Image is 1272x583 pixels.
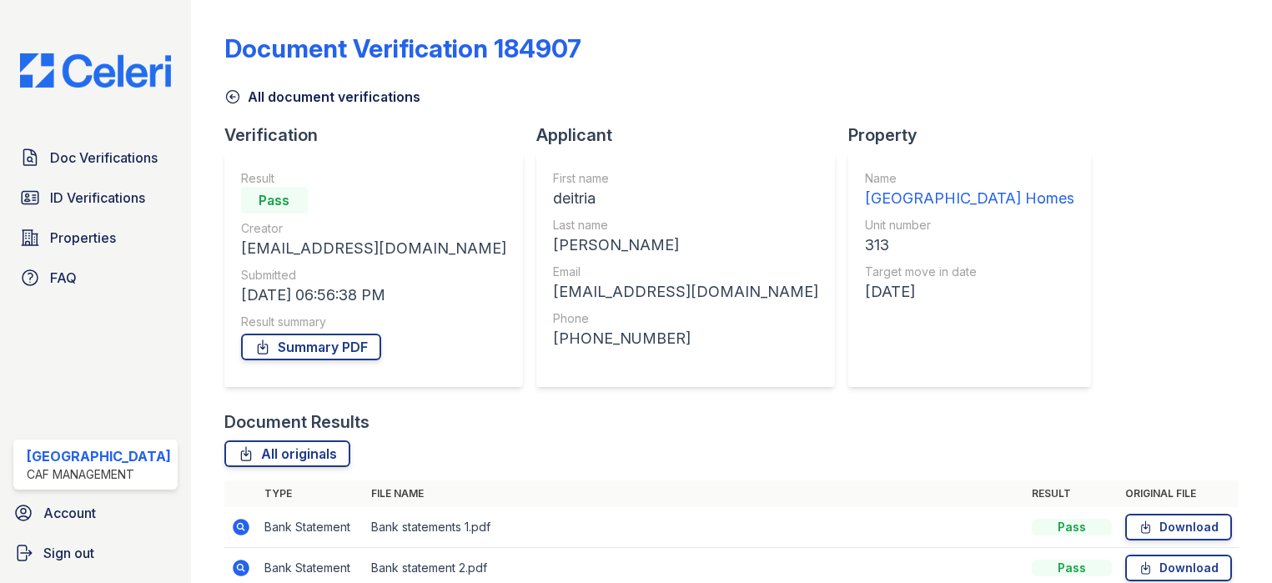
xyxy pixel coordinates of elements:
a: Name [GEOGRAPHIC_DATA] Homes [865,170,1074,210]
td: Bank statements 1.pdf [365,507,1025,548]
th: Result [1025,480,1119,507]
img: CE_Logo_Blue-a8612792a0a2168367f1c8372b55b34899dd931a85d93a1a3d3e32e68fde9ad4.png [7,53,184,88]
div: [PHONE_NUMBER] [553,327,818,350]
th: Original file [1119,480,1239,507]
div: deitria [553,187,818,210]
span: Properties [50,228,116,248]
div: Pass [241,187,308,214]
div: Submitted [241,267,506,284]
div: Unit number [865,217,1074,234]
a: Summary PDF [241,334,381,360]
a: Download [1125,555,1232,581]
a: Account [7,496,184,530]
div: Verification [224,123,536,147]
a: Sign out [7,536,184,570]
th: Type [258,480,365,507]
div: Document Verification 184907 [224,33,581,63]
div: Document Results [224,410,370,434]
div: 313 [865,234,1074,257]
div: Pass [1032,560,1112,576]
div: Applicant [536,123,848,147]
a: All document verifications [224,87,420,107]
div: Name [865,170,1074,187]
td: Bank Statement [258,507,365,548]
span: FAQ [50,268,77,288]
span: ID Verifications [50,188,145,208]
a: Doc Verifications [13,141,178,174]
th: File name [365,480,1025,507]
div: [GEOGRAPHIC_DATA] Homes [865,187,1074,210]
a: ID Verifications [13,181,178,214]
a: Download [1125,514,1232,540]
div: Target move in date [865,264,1074,280]
a: All originals [224,440,350,467]
div: Email [553,264,818,280]
div: Result [241,170,506,187]
a: FAQ [13,261,178,294]
span: Sign out [43,543,94,563]
div: [GEOGRAPHIC_DATA] [27,446,171,466]
span: Doc Verifications [50,148,158,168]
div: Pass [1032,519,1112,535]
div: [PERSON_NAME] [553,234,818,257]
div: Last name [553,217,818,234]
div: CAF Management [27,466,171,483]
span: Account [43,503,96,523]
div: Creator [241,220,506,237]
div: [DATE] 06:56:38 PM [241,284,506,307]
div: First name [553,170,818,187]
div: [DATE] [865,280,1074,304]
div: Property [848,123,1104,147]
a: Properties [13,221,178,254]
div: [EMAIL_ADDRESS][DOMAIN_NAME] [241,237,506,260]
div: Phone [553,310,818,327]
div: Result summary [241,314,506,330]
div: [EMAIL_ADDRESS][DOMAIN_NAME] [553,280,818,304]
